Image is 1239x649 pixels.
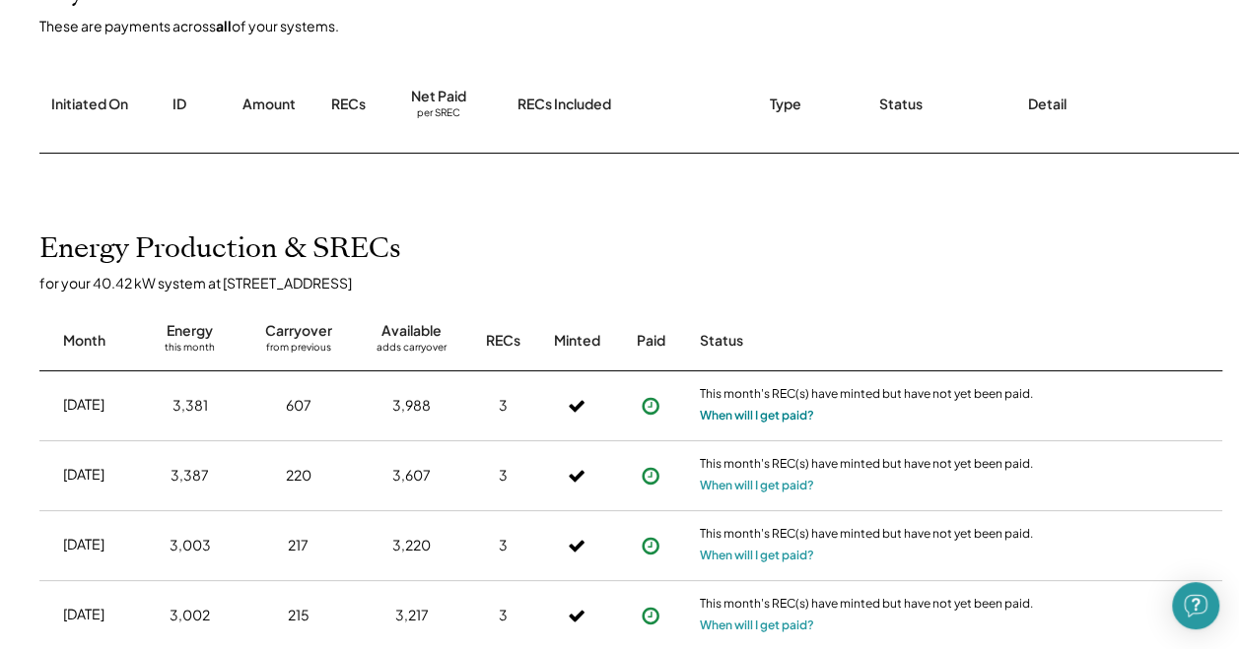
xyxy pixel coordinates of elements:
div: from previous [266,341,331,360]
div: 3 [499,536,508,555]
div: 3 [499,466,508,486]
div: adds carryover [377,341,447,360]
div: [DATE] [63,465,104,485]
div: 3 [499,606,508,625]
button: When will I get paid? [700,476,814,495]
button: When will I get paid? [700,616,814,635]
div: RECs [486,331,520,351]
div: this month [165,341,215,360]
div: 3,003 [170,536,211,555]
div: Detail [1028,95,1067,114]
h2: Energy Production & SRECs [39,232,401,266]
div: 3,217 [395,606,429,625]
div: Net Paid [411,87,466,106]
div: Status [700,331,1035,351]
div: ID [172,95,186,114]
div: 3,988 [392,396,431,416]
div: This month's REC(s) have minted but have not yet been paid. [700,386,1035,406]
div: 3,381 [172,396,208,416]
div: Status [879,95,923,114]
button: Payment approved, but not yet initiated. [636,391,665,421]
div: This month's REC(s) have minted but have not yet been paid. [700,456,1035,476]
button: Payment approved, but not yet initiated. [636,461,665,490]
div: This month's REC(s) have minted but have not yet been paid. [700,526,1035,546]
div: 3,607 [392,466,431,486]
div: Minted [554,331,600,351]
div: [DATE] [63,605,104,624]
button: Payment approved, but not yet initiated. [636,601,665,630]
div: RECs [331,95,366,114]
div: [DATE] [63,395,104,415]
div: Type [770,95,801,114]
div: 3 [499,396,508,416]
div: 3,220 [392,536,431,555]
div: These are payments across of your systems. [20,17,359,36]
div: RECs Included [517,95,611,114]
button: When will I get paid? [700,546,814,565]
div: Energy [167,321,213,341]
div: 215 [288,606,310,625]
strong: all [216,17,232,34]
div: 220 [286,466,311,486]
div: Carryover [265,321,332,341]
div: Amount [242,95,296,114]
div: Month [63,331,105,351]
div: per SREC [417,106,460,121]
div: [DATE] [63,535,104,554]
div: Open Intercom Messenger [1172,582,1219,629]
div: 3,002 [170,606,210,625]
div: Initiated On [51,95,128,114]
div: 217 [288,536,309,555]
div: This month's REC(s) have minted but have not yet been paid. [700,596,1035,616]
div: Available [381,321,442,341]
div: Paid [637,331,665,351]
div: 3,387 [171,466,209,486]
button: Payment approved, but not yet initiated. [636,531,665,560]
button: When will I get paid? [700,406,814,425]
div: 607 [286,396,311,416]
